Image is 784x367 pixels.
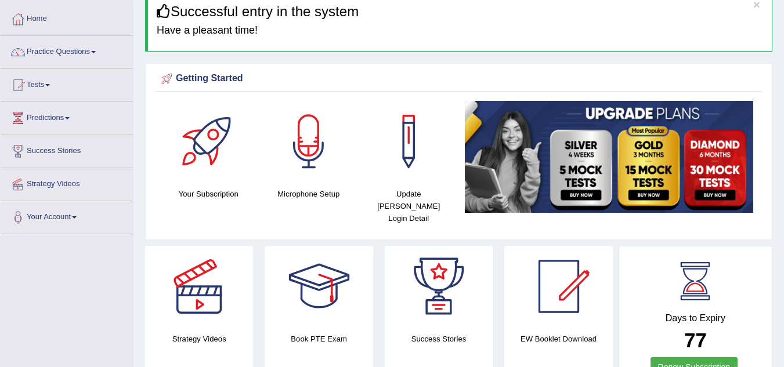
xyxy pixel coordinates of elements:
[157,4,763,19] h3: Successful entry in the system
[265,188,353,200] h4: Microphone Setup
[265,333,373,345] h4: Book PTE Exam
[157,25,763,37] h4: Have a pleasant time!
[364,188,453,224] h4: Update [PERSON_NAME] Login Detail
[504,333,612,345] h4: EW Booklet Download
[1,3,133,32] a: Home
[1,36,133,65] a: Practice Questions
[1,168,133,197] a: Strategy Videos
[684,329,707,351] b: 77
[158,70,759,88] div: Getting Started
[1,102,133,131] a: Predictions
[465,101,754,213] img: small5.jpg
[1,69,133,98] a: Tests
[385,333,493,345] h4: Success Stories
[1,135,133,164] a: Success Stories
[632,313,759,324] h4: Days to Expiry
[1,201,133,230] a: Your Account
[145,333,253,345] h4: Strategy Videos
[164,188,253,200] h4: Your Subscription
